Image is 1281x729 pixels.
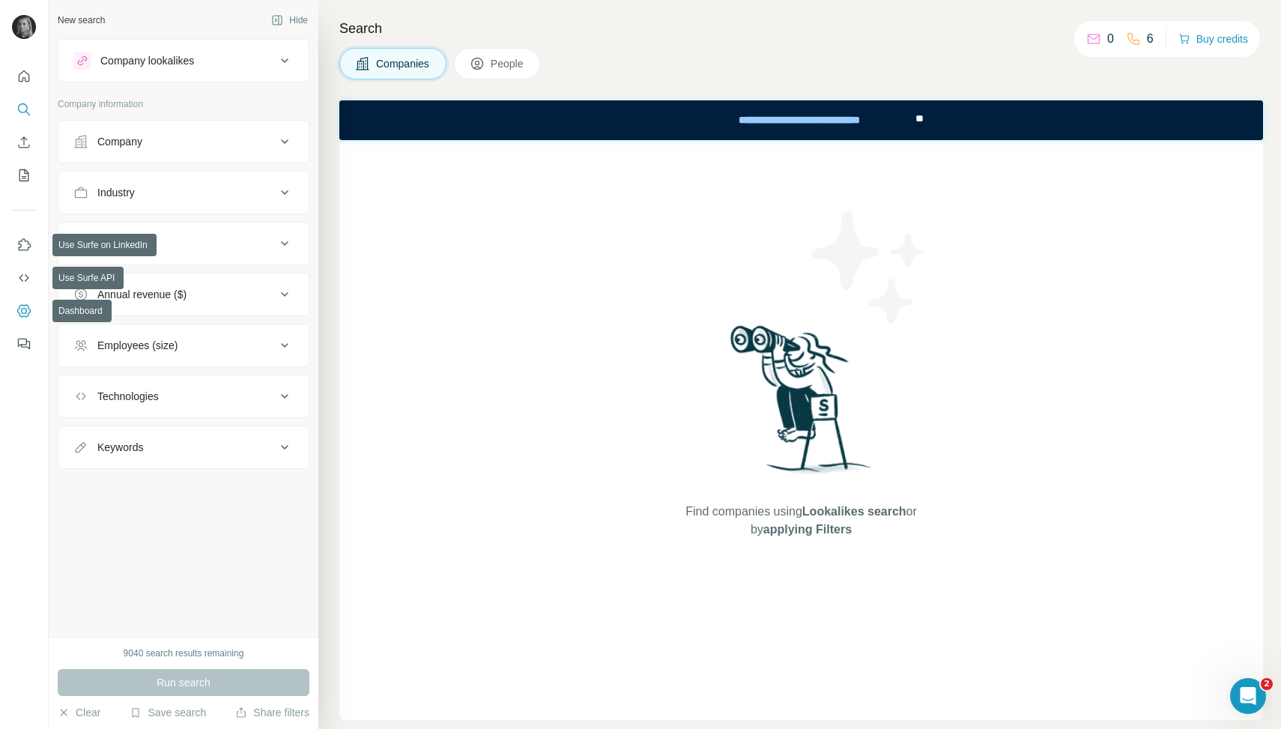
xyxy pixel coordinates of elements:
[802,200,936,335] img: Surfe Illustration - Stars
[724,321,879,488] img: Surfe Illustration - Woman searching with binoculars
[12,330,36,357] button: Feedback
[339,100,1263,140] iframe: Banner
[58,43,309,79] button: Company lookalikes
[130,705,206,720] button: Save search
[58,226,309,261] button: HQ location
[1107,30,1114,48] p: 0
[100,53,194,68] div: Company lookalikes
[12,63,36,90] button: Quick start
[12,232,36,258] button: Use Surfe on LinkedIn
[97,338,178,353] div: Employees (size)
[97,236,152,251] div: HQ location
[12,96,36,123] button: Search
[58,13,105,27] div: New search
[1261,678,1273,690] span: 2
[58,276,309,312] button: Annual revenue ($)
[1178,28,1248,49] button: Buy credits
[58,124,309,160] button: Company
[1230,678,1266,714] iframe: Intercom live chat
[97,287,187,302] div: Annual revenue ($)
[124,647,244,660] div: 9040 search results remaining
[97,185,135,200] div: Industry
[58,705,100,720] button: Clear
[97,134,142,149] div: Company
[802,505,906,518] span: Lookalikes search
[235,705,309,720] button: Share filters
[12,264,36,291] button: Use Surfe API
[97,389,159,404] div: Technologies
[261,9,318,31] button: Hide
[12,297,36,324] button: Dashboard
[12,15,36,39] img: Avatar
[491,56,525,71] span: People
[763,523,852,536] span: applying Filters
[58,97,309,111] p: Company information
[339,18,1263,39] h4: Search
[12,129,36,156] button: Enrich CSV
[58,327,309,363] button: Employees (size)
[97,440,143,455] div: Keywords
[12,162,36,189] button: My lists
[58,378,309,414] button: Technologies
[1147,30,1154,48] p: 6
[681,503,921,539] span: Find companies using or by
[376,56,431,71] span: Companies
[58,175,309,211] button: Industry
[58,429,309,465] button: Keywords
